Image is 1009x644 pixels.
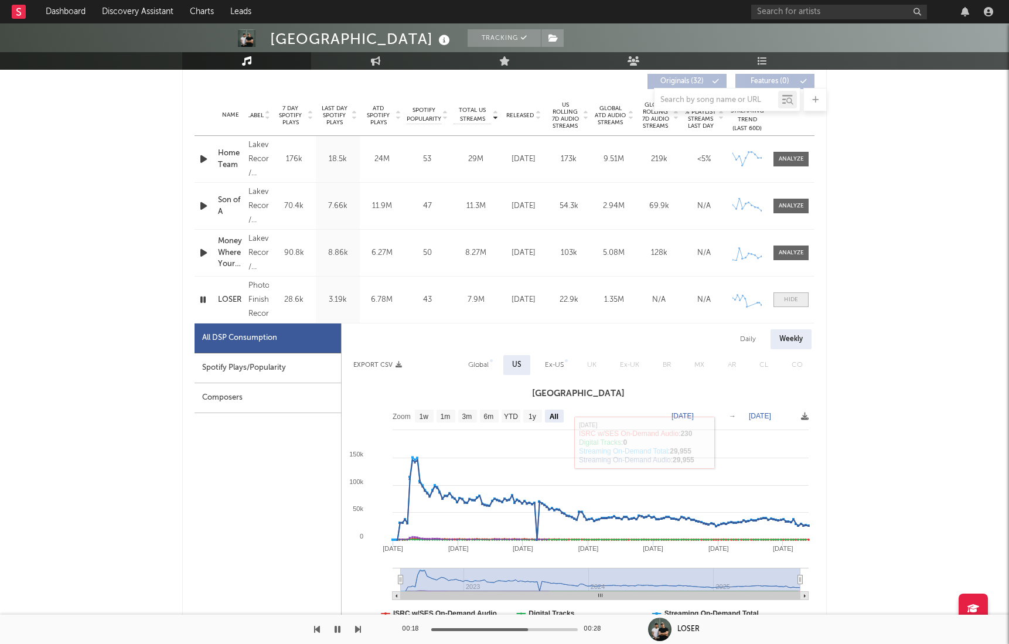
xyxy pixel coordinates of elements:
[407,106,441,124] span: Spotify Popularity
[275,105,306,126] span: 7 Day Spotify Plays
[319,154,357,165] div: 18.5k
[749,412,771,420] text: [DATE]
[454,247,498,259] div: 8.27M
[504,200,543,212] div: [DATE]
[270,29,453,49] div: [GEOGRAPHIC_DATA]
[342,387,814,401] h3: [GEOGRAPHIC_DATA]
[647,74,727,89] button: Originals(32)
[735,74,814,89] button: Features(0)
[195,353,341,383] div: Spotify Plays/Popularity
[684,294,724,306] div: N/A
[248,138,269,180] div: Lakeview Records / [GEOGRAPHIC_DATA]
[275,200,313,212] div: 70.4k
[684,154,724,165] div: <5%
[773,545,793,552] text: [DATE]
[529,413,536,421] text: 1y
[730,98,765,133] div: Global Streaming Trend (Last 60D)
[353,505,363,512] text: 50k
[218,236,243,270] a: Money Where Your Mouth Is
[441,413,451,421] text: 1m
[248,232,269,274] div: Lakeview Records / [GEOGRAPHIC_DATA]
[639,154,679,165] div: 219k
[218,148,243,171] div: Home Team
[664,609,759,618] text: Streaming On-Demand Total
[407,200,448,212] div: 47
[393,609,497,618] text: ISRC w/SES On-Demand Audio
[684,200,724,212] div: N/A
[729,412,736,420] text: →
[275,154,313,165] div: 176k
[529,609,574,618] text: Digital Tracks
[319,294,357,306] div: 3.19k
[655,78,709,85] span: Originals ( 32 )
[504,413,518,421] text: YTD
[248,279,269,321] div: Photo Finish Records
[248,185,269,227] div: Lakeview Records / [GEOGRAPHIC_DATA]
[319,247,357,259] div: 8.86k
[275,294,313,306] div: 28.6k
[549,154,588,165] div: 173k
[512,358,521,372] div: US
[677,624,700,635] div: LOSER
[771,329,812,349] div: Weekly
[218,195,243,217] a: Son of A
[506,112,534,119] span: Released
[420,413,429,421] text: 1w
[639,200,679,212] div: 69.9k
[549,200,588,212] div: 54.3k
[594,294,633,306] div: 1.35M
[202,331,277,345] div: All DSP Consumption
[550,413,558,421] text: All
[383,545,403,552] text: [DATE]
[195,383,341,413] div: Composers
[655,96,778,105] input: Search by song name or URL
[349,478,363,485] text: 100k
[549,247,588,259] div: 103k
[578,545,599,552] text: [DATE]
[594,154,633,165] div: 9.51M
[468,358,489,372] div: Global
[454,294,498,306] div: 7.9M
[584,622,607,636] div: 00:28
[594,105,626,126] span: Global ATD Audio Streams
[218,111,243,120] div: Name
[393,413,411,421] text: Zoom
[402,622,425,636] div: 00:18
[462,413,472,421] text: 3m
[363,200,401,212] div: 11.9M
[743,78,797,85] span: Features ( 0 )
[671,412,694,420] text: [DATE]
[513,545,533,552] text: [DATE]
[639,294,679,306] div: N/A
[218,294,243,306] a: LOSER
[363,154,401,165] div: 24M
[319,105,350,126] span: Last Day Spotify Plays
[484,413,494,421] text: 6m
[349,451,363,458] text: 150k
[731,329,765,349] div: Daily
[594,200,633,212] div: 2.94M
[751,5,927,19] input: Search for artists
[504,247,543,259] div: [DATE]
[360,533,363,540] text: 0
[448,545,469,552] text: [DATE]
[545,358,564,372] div: Ex-US
[549,294,588,306] div: 22.9k
[639,247,679,259] div: 128k
[594,247,633,259] div: 5.08M
[407,247,448,259] div: 50
[708,545,729,552] text: [DATE]
[639,101,671,130] span: Global Rolling 7D Audio Streams
[319,200,357,212] div: 7.66k
[504,294,543,306] div: [DATE]
[247,112,264,119] span: Label
[353,362,402,369] button: Export CSV
[504,154,543,165] div: [DATE]
[363,247,401,259] div: 6.27M
[454,200,498,212] div: 11.3M
[454,154,498,165] div: 29M
[643,545,663,552] text: [DATE]
[407,154,448,165] div: 53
